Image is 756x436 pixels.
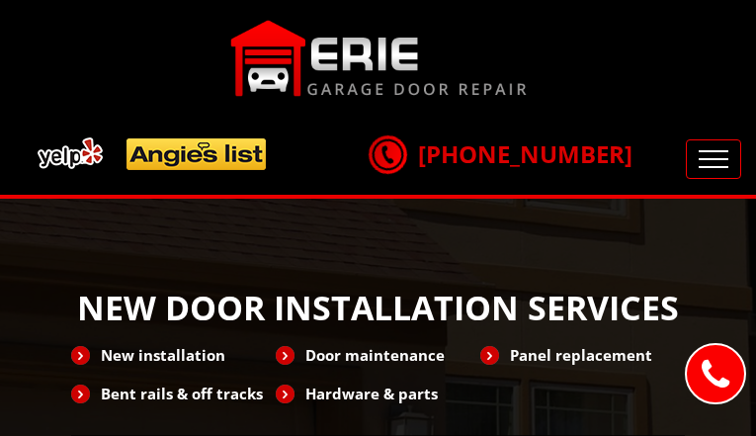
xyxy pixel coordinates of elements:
[480,338,685,372] li: Panel replacement
[276,377,480,410] li: Hardware & parts
[230,20,527,97] img: Erie.png
[686,139,741,179] button: Toggle navigation
[71,338,276,372] li: New installation
[71,377,276,410] li: Bent rails & off tracks
[71,288,685,328] h1: NEW DOOR INSTALLATION SERVICES
[30,130,275,178] img: add.png
[363,130,412,179] img: call.png
[369,137,632,170] a: [PHONE_NUMBER]
[276,338,480,372] li: Door maintenance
